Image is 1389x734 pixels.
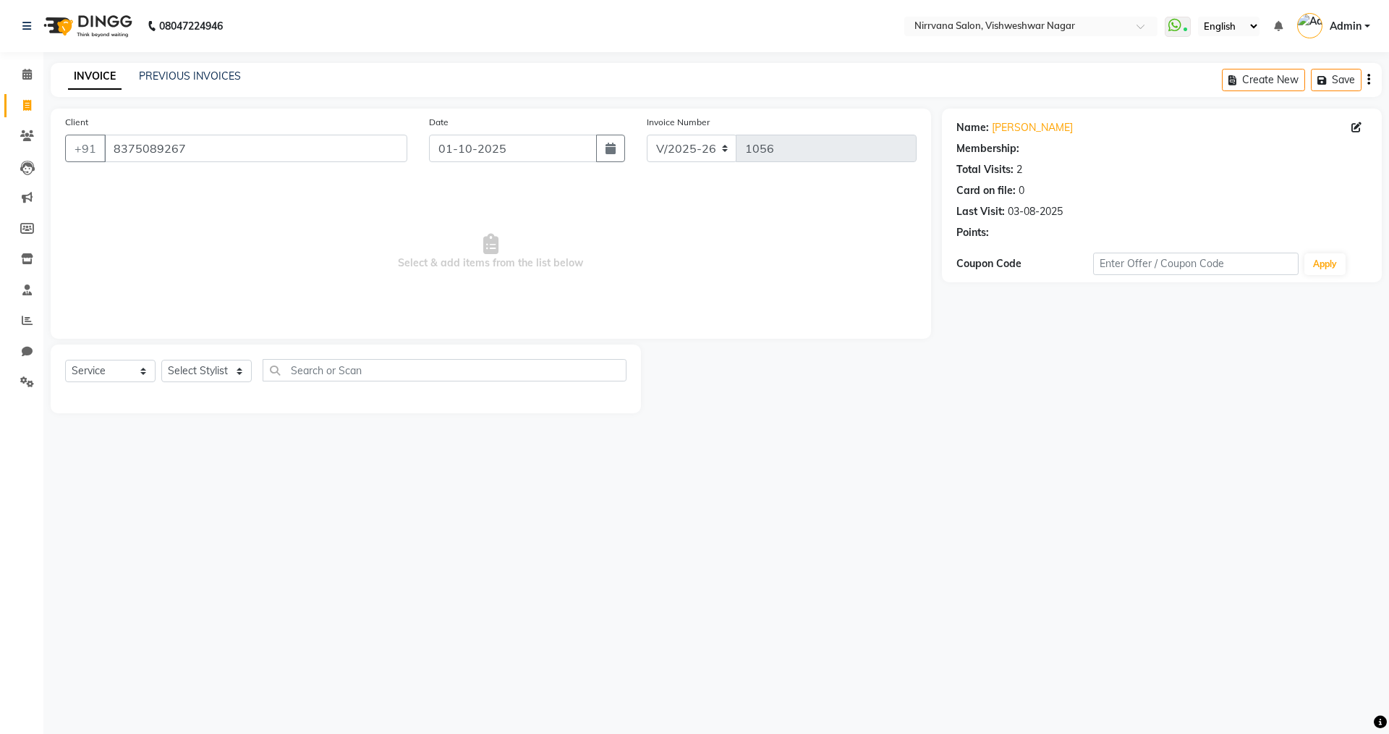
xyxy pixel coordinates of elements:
div: Points: [956,225,989,240]
button: Save [1311,69,1362,91]
div: 0 [1019,183,1024,198]
label: Date [429,116,449,129]
input: Search or Scan [263,359,626,381]
a: INVOICE [68,64,122,90]
a: PREVIOUS INVOICES [139,69,241,83]
a: [PERSON_NAME] [992,120,1073,135]
div: Membership: [956,141,1019,156]
img: Admin [1297,13,1322,38]
input: Search by Name/Mobile/Email/Code [104,135,407,162]
div: 03-08-2025 [1008,204,1063,219]
div: Coupon Code [956,256,1093,271]
span: Admin [1330,19,1362,34]
button: Create New [1222,69,1305,91]
button: +91 [65,135,106,162]
img: logo [37,6,136,46]
label: Invoice Number [647,116,710,129]
div: 2 [1016,162,1022,177]
div: Name: [956,120,989,135]
div: Last Visit: [956,204,1005,219]
b: 08047224946 [159,6,223,46]
span: Select & add items from the list below [65,180,917,324]
label: Client [65,116,88,129]
button: Apply [1304,253,1346,275]
div: Card on file: [956,183,1016,198]
input: Enter Offer / Coupon Code [1093,253,1299,275]
div: Total Visits: [956,162,1014,177]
